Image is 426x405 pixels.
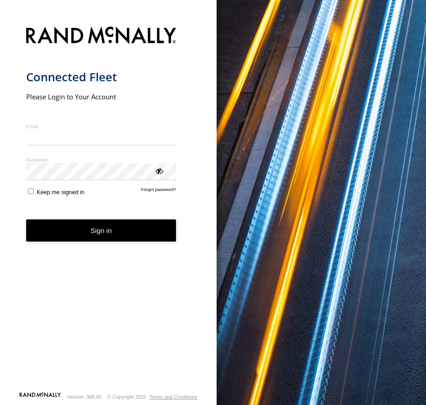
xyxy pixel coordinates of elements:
div: © Copyright 2025 - [107,394,197,400]
label: Password [26,156,176,163]
a: Terms and Conditions [149,394,197,400]
label: Email [26,123,176,130]
button: Sign in [26,219,176,242]
h1: Connected Fleet [26,70,176,84]
img: Rand McNally [26,25,176,48]
div: Version: 306.00 [67,394,102,400]
input: Keep me signed in [28,188,34,194]
form: main [26,21,191,391]
div: ViewPassword [154,166,163,175]
a: Forgot password? [141,187,176,196]
h2: Please Login to Your Account [26,92,176,101]
a: Visit our Website [19,392,61,401]
span: Keep me signed in [37,189,84,196]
